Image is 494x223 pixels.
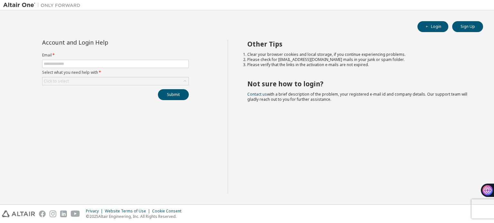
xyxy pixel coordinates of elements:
[417,21,448,32] button: Login
[247,80,472,88] h2: Not sure how to login?
[86,209,105,214] div: Privacy
[452,21,483,32] button: Sign Up
[50,210,56,217] img: instagram.svg
[247,40,472,48] h2: Other Tips
[105,209,152,214] div: Website Terms of Use
[42,77,188,85] div: Click to select
[71,210,80,217] img: youtube.svg
[247,62,472,67] li: Please verify that the links in the activation e-mails are not expired.
[247,91,267,97] a: Contact us
[152,209,185,214] div: Cookie Consent
[247,52,472,57] li: Clear your browser cookies and local storage, if you continue experiencing problems.
[60,210,67,217] img: linkedin.svg
[44,79,69,84] div: Click to select
[247,91,467,102] span: with a brief description of the problem, your registered e-mail id and company details. Our suppo...
[39,210,46,217] img: facebook.svg
[3,2,84,8] img: Altair One
[158,89,189,100] button: Submit
[42,53,189,58] label: Email
[42,40,160,45] div: Account and Login Help
[86,214,185,219] p: © 2025 Altair Engineering, Inc. All Rights Reserved.
[2,210,35,217] img: altair_logo.svg
[247,57,472,62] li: Please check for [EMAIL_ADDRESS][DOMAIN_NAME] mails in your junk or spam folder.
[42,70,189,75] label: Select what you need help with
